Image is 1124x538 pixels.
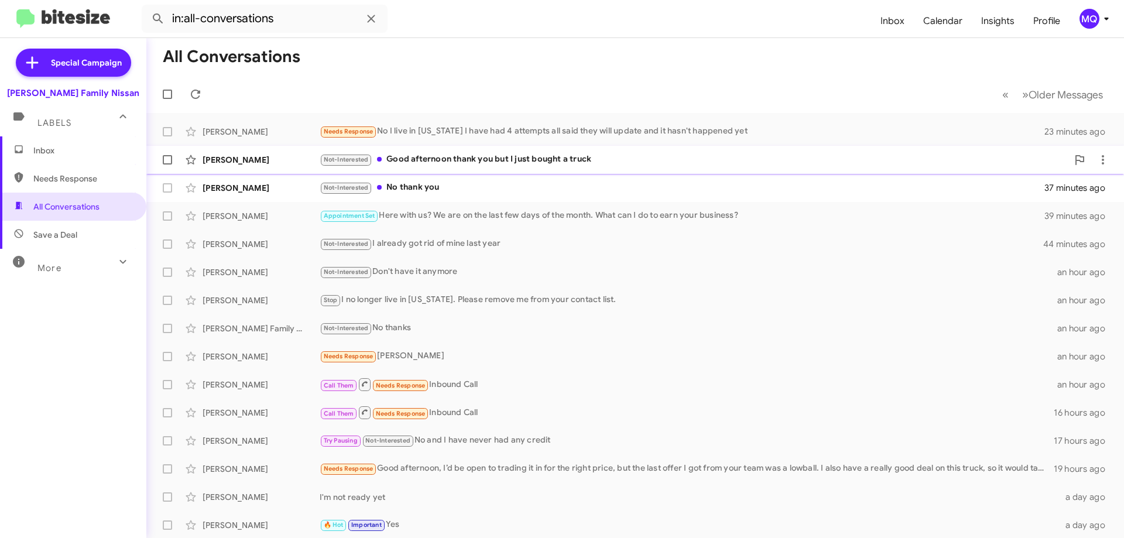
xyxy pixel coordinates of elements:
span: Needs Response [376,382,426,389]
a: Profile [1024,4,1070,38]
div: 16 hours ago [1054,407,1115,419]
div: No thank you [320,181,1044,194]
div: I already got rid of mine last year [320,237,1044,251]
div: [PERSON_NAME] [203,126,320,138]
div: Good afternoon thank you but I just bought a truck [320,153,1068,166]
span: 🔥 Hot [324,521,344,529]
div: 39 minutes ago [1044,210,1115,222]
div: [PERSON_NAME] [203,238,320,250]
nav: Page navigation example [996,83,1110,107]
div: [PERSON_NAME] [203,519,320,531]
span: Needs Response [324,465,373,472]
div: [PERSON_NAME] [203,266,320,278]
div: [PERSON_NAME] [203,351,320,362]
div: 23 minutes ago [1044,126,1115,138]
div: 44 minutes ago [1044,238,1115,250]
span: » [1022,87,1029,102]
span: Older Messages [1029,88,1103,101]
div: No I live in [US_STATE] I have had 4 attempts all said they will update and it hasn't happened yet [320,125,1044,138]
div: Inbound Call [320,377,1057,392]
div: [PERSON_NAME] Family Nissan [7,87,139,99]
span: « [1002,87,1009,102]
div: [PERSON_NAME] [203,294,320,306]
span: Inbox [33,145,133,156]
a: Special Campaign [16,49,131,77]
div: [PERSON_NAME] [203,407,320,419]
div: [PERSON_NAME] [203,379,320,390]
h1: All Conversations [163,47,300,66]
span: Important [351,521,382,529]
div: No thanks [320,321,1057,335]
div: 37 minutes ago [1044,182,1115,194]
span: Not-Interested [324,268,369,276]
div: [PERSON_NAME] [203,491,320,503]
a: Insights [972,4,1024,38]
div: [PERSON_NAME] [203,435,320,447]
div: I no longer live in [US_STATE]. Please remove me from your contact list. [320,293,1057,307]
span: Not-Interested [324,324,369,332]
a: Inbox [871,4,914,38]
span: Not-Interested [324,156,369,163]
div: an hour ago [1057,351,1115,362]
span: Try Pausing [324,437,358,444]
a: Calendar [914,4,972,38]
div: [PERSON_NAME] Family Trust [203,323,320,334]
span: Special Campaign [51,57,122,68]
div: an hour ago [1057,379,1115,390]
div: Good afternoon, I’d be open to trading it in for the right price, but the last offer I got from y... [320,462,1054,475]
div: an hour ago [1057,323,1115,334]
div: No and I have never had any credit [320,434,1054,447]
span: Stop [324,296,338,304]
span: More [37,263,61,273]
button: Next [1015,83,1110,107]
button: Previous [995,83,1016,107]
span: Call Them [324,410,354,417]
div: 19 hours ago [1054,463,1115,475]
div: [PERSON_NAME] [320,349,1057,363]
div: [PERSON_NAME] [203,182,320,194]
span: Appointment Set [324,212,375,220]
div: [PERSON_NAME] [203,154,320,166]
div: a day ago [1058,519,1115,531]
div: [PERSON_NAME] [203,463,320,475]
div: a day ago [1058,491,1115,503]
span: Needs Response [324,128,373,135]
span: All Conversations [33,201,100,213]
span: Labels [37,118,71,128]
div: an hour ago [1057,294,1115,306]
div: an hour ago [1057,266,1115,278]
span: Save a Deal [33,229,77,241]
div: Yes [320,518,1058,532]
div: [PERSON_NAME] [203,210,320,222]
span: Needs Response [376,410,426,417]
div: Inbound Call [320,405,1054,420]
div: 17 hours ago [1054,435,1115,447]
span: Needs Response [33,173,133,184]
input: Search [142,5,388,33]
span: Needs Response [324,352,373,360]
button: MQ [1070,9,1111,29]
span: Not-Interested [365,437,410,444]
div: Don't have it anymore [320,265,1057,279]
span: Call Them [324,382,354,389]
div: Here with us? We are on the last few days of the month. What can I do to earn your business? [320,209,1044,222]
div: MQ [1080,9,1099,29]
span: Not-Interested [324,240,369,248]
div: I'm not ready yet [320,491,1058,503]
span: Not-Interested [324,184,369,191]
